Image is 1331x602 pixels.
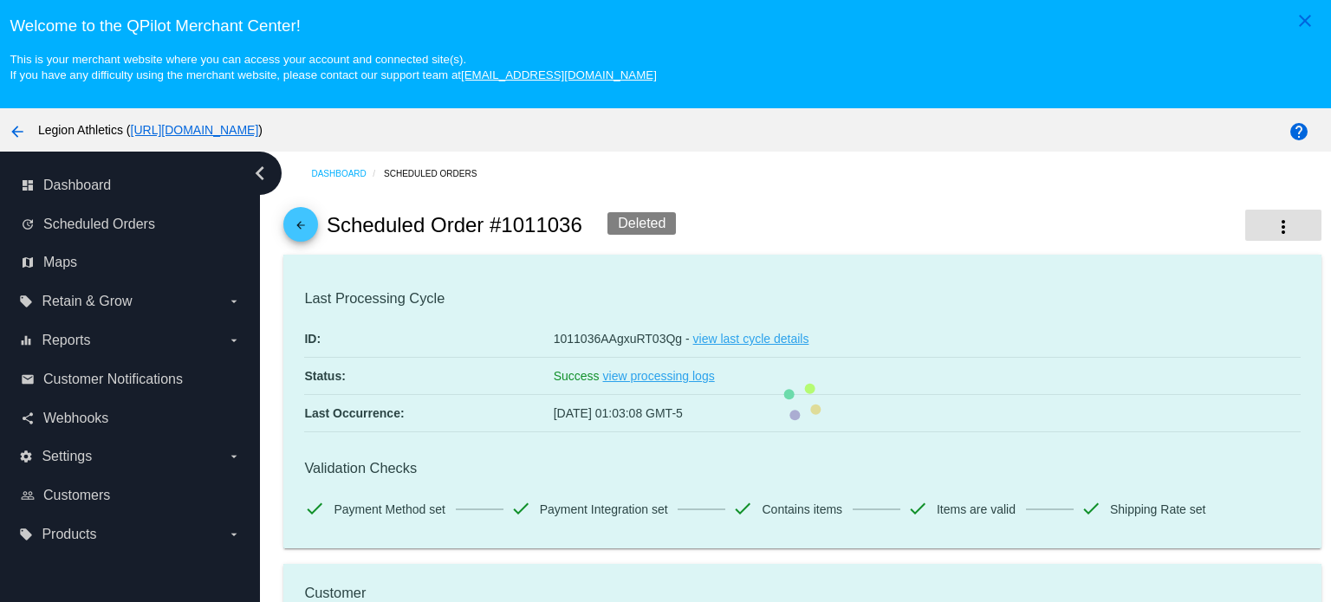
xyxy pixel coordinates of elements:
[43,372,183,387] span: Customer Notifications
[1289,121,1309,142] mat-icon: help
[21,489,35,502] i: people_outline
[227,528,241,541] i: arrow_drop_down
[42,449,92,464] span: Settings
[21,256,35,269] i: map
[21,366,241,393] a: email Customer Notifications
[21,172,241,199] a: dashboard Dashboard
[21,482,241,509] a: people_outline Customers
[42,294,132,309] span: Retain & Grow
[227,333,241,347] i: arrow_drop_down
[21,210,241,238] a: update Scheduled Orders
[19,450,33,463] i: settings
[19,295,33,308] i: local_offer
[290,219,311,240] mat-icon: arrow_back
[42,333,90,348] span: Reports
[21,178,35,192] i: dashboard
[21,405,241,432] a: share Webhooks
[384,160,492,187] a: Scheduled Orders
[21,372,35,386] i: email
[311,160,384,187] a: Dashboard
[246,159,274,187] i: chevron_left
[43,488,110,503] span: Customers
[1273,217,1294,237] mat-icon: more_vert
[10,53,656,81] small: This is your merchant website where you can access your account and connected site(s). If you hav...
[43,255,77,270] span: Maps
[43,178,111,193] span: Dashboard
[227,295,241,308] i: arrow_drop_down
[19,528,33,541] i: local_offer
[21,411,35,425] i: share
[43,217,155,232] span: Scheduled Orders
[327,213,582,237] h2: Scheduled Order #1011036
[21,217,35,231] i: update
[21,249,241,276] a: map Maps
[227,450,241,463] i: arrow_drop_down
[10,16,1321,36] h3: Welcome to the QPilot Merchant Center!
[42,527,96,542] span: Products
[38,123,263,137] span: Legion Athletics ( )
[1295,10,1315,31] mat-icon: close
[43,411,108,426] span: Webhooks
[7,121,28,142] mat-icon: arrow_back
[19,333,33,347] i: equalizer
[131,123,259,137] a: [URL][DOMAIN_NAME]
[461,68,657,81] a: [EMAIL_ADDRESS][DOMAIN_NAME]
[607,212,676,235] div: Deleted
